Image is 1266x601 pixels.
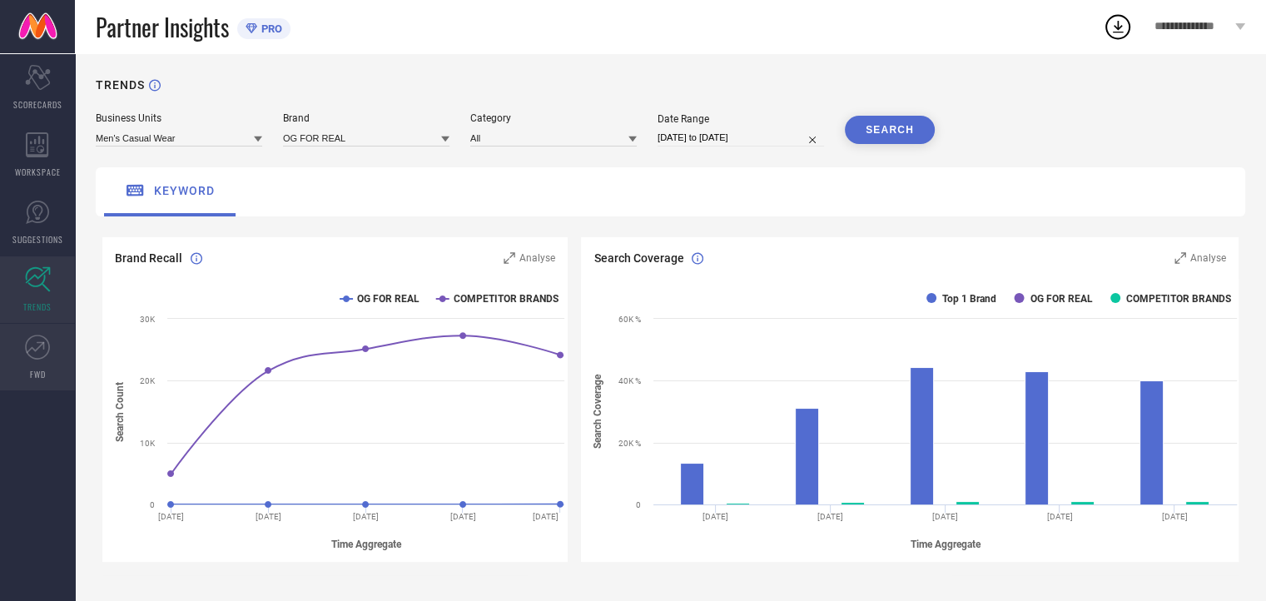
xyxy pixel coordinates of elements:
[1174,252,1186,264] svg: Zoom
[658,129,824,147] input: Select date range
[618,315,641,324] text: 60K %
[115,251,182,265] span: Brand Recall
[353,512,379,521] text: [DATE]
[256,512,281,521] text: [DATE]
[592,374,603,449] tspan: Search Coverage
[150,500,155,509] text: 0
[450,512,476,521] text: [DATE]
[12,233,63,246] span: SUGGESTIONS
[593,251,683,265] span: Search Coverage
[96,112,262,124] div: Business Units
[504,252,515,264] svg: Zoom
[942,293,996,305] text: Top 1 Brand
[30,368,46,380] span: FWD
[817,512,843,521] text: [DATE]
[911,539,981,550] tspan: Time Aggregate
[533,512,559,521] text: [DATE]
[658,113,824,125] div: Date Range
[257,22,282,35] span: PRO
[96,10,229,44] span: Partner Insights
[140,376,156,385] text: 20K
[470,112,637,124] div: Category
[932,512,958,521] text: [DATE]
[1162,512,1188,521] text: [DATE]
[845,116,935,144] button: SEARCH
[23,300,52,313] span: TRENDS
[140,315,156,324] text: 30K
[357,293,420,305] text: OG FOR REAL
[454,293,559,305] text: COMPETITOR BRANDS
[114,382,126,442] tspan: Search Count
[618,439,641,448] text: 20K %
[140,439,156,448] text: 10K
[1030,293,1093,305] text: OG FOR REAL
[636,500,641,509] text: 0
[158,512,184,521] text: [DATE]
[96,78,145,92] h1: TRENDS
[154,184,215,197] span: keyword
[13,98,62,111] span: SCORECARDS
[283,112,449,124] div: Brand
[331,539,402,550] tspan: Time Aggregate
[519,252,555,264] span: Analyse
[1047,512,1073,521] text: [DATE]
[15,166,61,178] span: WORKSPACE
[1190,252,1226,264] span: Analyse
[618,376,641,385] text: 40K %
[1126,293,1231,305] text: COMPETITOR BRANDS
[703,512,728,521] text: [DATE]
[1103,12,1133,42] div: Open download list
